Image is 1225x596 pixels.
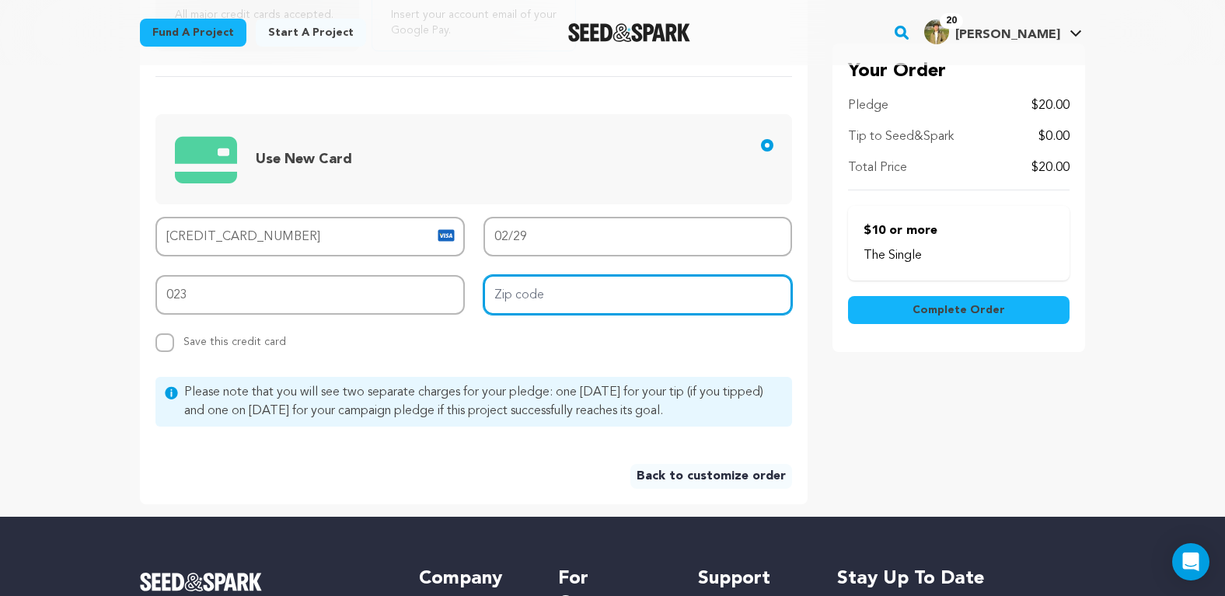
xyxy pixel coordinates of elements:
[864,246,1054,265] p: The Single
[698,566,806,591] h5: Support
[924,19,949,44] img: 0fa214b39cfb5f5e.jpg
[437,226,455,245] img: card icon
[256,19,366,47] a: Start a project
[175,127,237,191] img: credit card icons
[848,96,888,115] p: Pledge
[256,152,352,166] span: Use New Card
[155,275,465,315] input: CVV
[630,464,792,489] a: Back to customize order
[183,330,286,347] span: Save this credit card
[864,221,1054,240] p: $10 or more
[483,217,793,256] input: MM/YY
[955,29,1060,41] span: [PERSON_NAME]
[837,566,1085,591] h5: Stay up to date
[848,127,954,146] p: Tip to Seed&Spark
[419,566,527,591] h5: Company
[140,19,246,47] a: Fund a project
[1031,159,1070,177] p: $20.00
[921,16,1085,49] span: Nikko W.'s Profile
[1031,96,1070,115] p: $20.00
[483,275,793,315] input: Zip code
[155,217,465,256] input: Card number
[848,296,1070,324] button: Complete Order
[924,19,1060,44] div: Nikko W.'s Profile
[921,16,1085,44] a: Nikko W.'s Profile
[140,573,262,591] img: Seed&Spark Logo
[568,23,690,42] img: Seed&Spark Logo Dark Mode
[140,573,388,591] a: Seed&Spark Homepage
[568,23,690,42] a: Seed&Spark Homepage
[1172,543,1209,580] div: Open Intercom Messenger
[184,383,783,420] span: Please note that you will see two separate charges for your pledge: one [DATE] for your tip (if y...
[848,59,1070,84] p: Your Order
[848,159,907,177] p: Total Price
[940,13,963,29] span: 20
[913,302,1005,318] span: Complete Order
[1038,127,1070,146] p: $0.00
